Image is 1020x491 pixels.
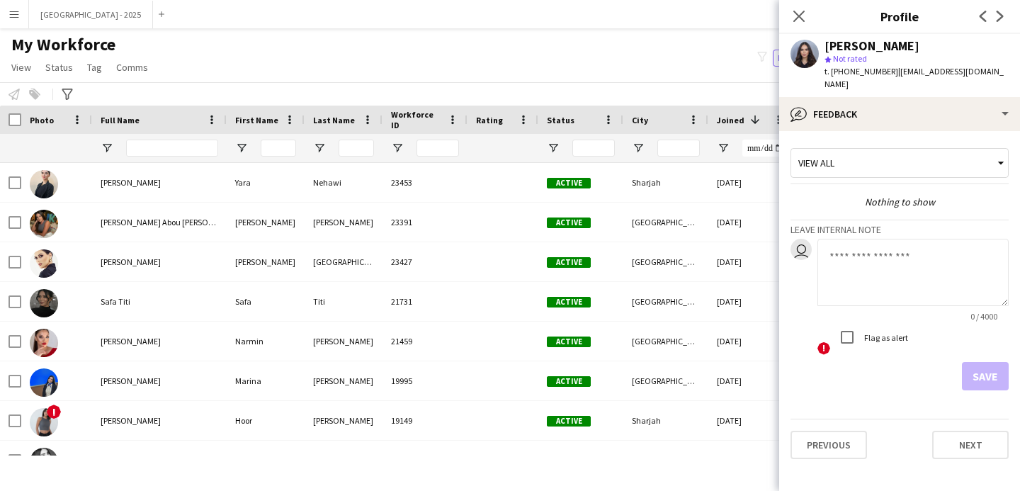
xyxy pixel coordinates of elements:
button: Open Filter Menu [632,142,645,154]
div: 23453 [382,163,467,202]
span: [PERSON_NAME] [101,177,161,188]
img: Safa Titi [30,289,58,317]
span: ! [817,342,830,355]
span: [PERSON_NAME] [101,376,161,386]
button: Open Filter Menu [313,142,326,154]
div: 21731 [382,282,467,321]
div: [DATE] [708,203,793,242]
div: [GEOGRAPHIC_DATA] [623,282,708,321]
div: 23391 [382,203,467,242]
span: Active [547,257,591,268]
div: Yara [227,163,305,202]
button: Open Filter Menu [717,142,730,154]
a: Status [40,58,79,77]
h3: Profile [779,7,1020,26]
div: Narmin [227,322,305,361]
div: 21459 [382,322,467,361]
div: [GEOGRAPHIC_DATA] [623,322,708,361]
div: [DATE] [708,242,793,281]
div: [DATE] [708,441,793,480]
img: Mariana Mosic [30,448,58,476]
div: [PERSON_NAME] [824,40,919,52]
app-action-btn: Advanced filters [59,86,76,103]
div: [DATE] [708,322,793,361]
img: Narmin Hajiyeva [30,329,58,357]
div: 18231 [382,441,467,480]
div: [PERSON_NAME] [305,401,382,440]
span: Rating [476,115,503,125]
button: Open Filter Menu [391,142,404,154]
div: [GEOGRAPHIC_DATA] [305,242,382,281]
span: City [632,115,648,125]
button: Next [932,431,1009,459]
div: [PERSON_NAME] [305,203,382,242]
button: Open Filter Menu [235,142,248,154]
label: Flag as alert [861,332,908,343]
input: Workforce ID Filter Input [416,140,459,157]
div: [PERSON_NAME] [227,242,305,281]
span: Photo [30,115,54,125]
span: Active [547,337,591,347]
span: Status [45,61,73,74]
div: Sharjah [623,401,708,440]
span: My Workforce [11,34,115,55]
span: Active [547,297,591,307]
input: Last Name Filter Input [339,140,374,157]
span: Not rated [833,53,867,64]
span: [PERSON_NAME] Abou [PERSON_NAME] [101,217,242,227]
button: Open Filter Menu [101,142,113,154]
span: Comms [116,61,148,74]
span: Last Name [313,115,355,125]
div: [GEOGRAPHIC_DATA] [623,441,708,480]
input: Joined Filter Input [742,140,785,157]
div: Titi [305,282,382,321]
button: [GEOGRAPHIC_DATA] - 2025 [29,1,153,28]
div: 19149 [382,401,467,440]
div: [DATE] [708,163,793,202]
img: Mariam Managadze [30,249,58,278]
img: Marina Abdelmalak [30,368,58,397]
div: [PERSON_NAME] [227,441,305,480]
div: Mosic [305,441,382,480]
span: [PERSON_NAME] [101,415,161,426]
span: First Name [235,115,278,125]
div: [GEOGRAPHIC_DATA] [623,361,708,400]
button: Open Filter Menu [547,142,560,154]
span: View all [798,157,834,169]
button: Everyone10,490 [773,50,848,67]
div: [DATE] [708,282,793,321]
div: Safa [227,282,305,321]
span: Status [547,115,574,125]
span: [PERSON_NAME] [101,256,161,267]
span: View [11,61,31,74]
input: First Name Filter Input [261,140,296,157]
div: Nehawi [305,163,382,202]
div: [PERSON_NAME] [305,361,382,400]
div: Marina [227,361,305,400]
span: Full Name [101,115,140,125]
span: Active [547,376,591,387]
div: 19995 [382,361,467,400]
div: Feedback [779,97,1020,131]
span: Joined [717,115,744,125]
button: Previous [790,431,867,459]
div: [DATE] [708,361,793,400]
span: Workforce ID [391,109,442,130]
span: t. [PHONE_NUMBER] [824,66,898,77]
img: Hoor Hasan [30,408,58,436]
h3: Leave internal note [790,223,1009,236]
img: Angela Abou karam [30,210,58,238]
input: Status Filter Input [572,140,615,157]
div: [PERSON_NAME] [305,322,382,361]
span: Active [547,178,591,188]
span: ! [47,405,61,419]
img: Yara Nehawi [30,170,58,198]
span: [PERSON_NAME] [101,455,161,465]
span: [PERSON_NAME] [101,336,161,346]
div: [PERSON_NAME] [227,203,305,242]
input: Full Name Filter Input [126,140,218,157]
a: View [6,58,37,77]
div: 23427 [382,242,467,281]
div: Hoor [227,401,305,440]
a: Tag [81,58,108,77]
